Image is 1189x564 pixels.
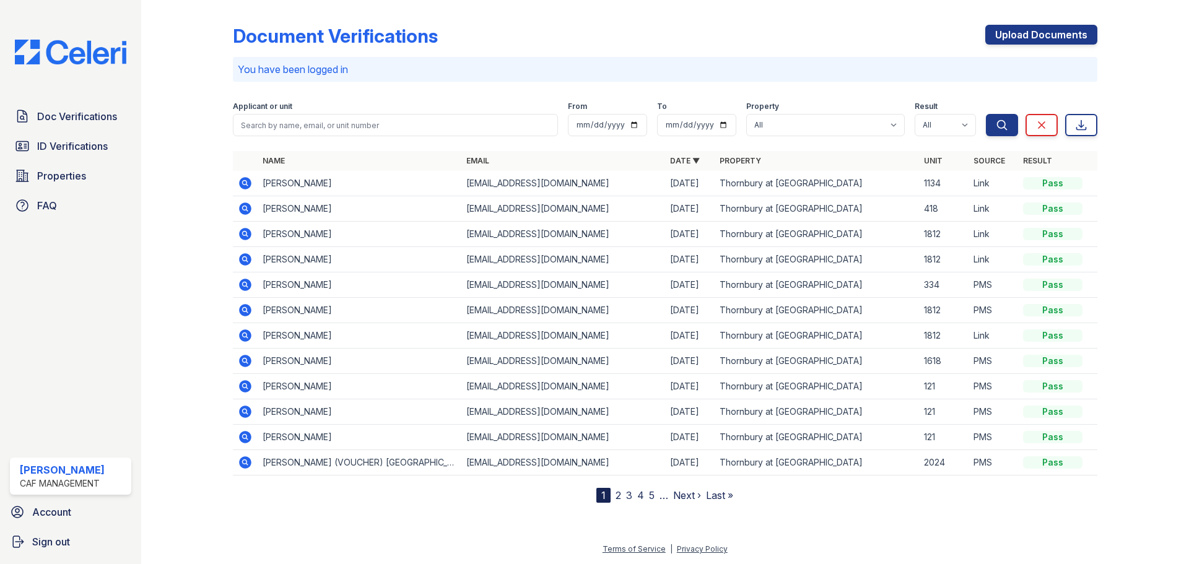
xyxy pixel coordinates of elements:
[258,399,461,425] td: [PERSON_NAME]
[665,298,715,323] td: [DATE]
[1023,156,1052,165] a: Result
[461,425,665,450] td: [EMAIL_ADDRESS][DOMAIN_NAME]
[665,247,715,272] td: [DATE]
[1023,431,1082,443] div: Pass
[258,272,461,298] td: [PERSON_NAME]
[233,25,438,47] div: Document Verifications
[1023,380,1082,393] div: Pass
[466,156,489,165] a: Email
[969,425,1018,450] td: PMS
[746,102,779,111] label: Property
[919,374,969,399] td: 121
[720,156,761,165] a: Property
[919,450,969,475] td: 2024
[616,489,621,501] a: 2
[461,349,665,374] td: [EMAIL_ADDRESS][DOMAIN_NAME]
[1023,279,1082,291] div: Pass
[258,196,461,222] td: [PERSON_NAME]
[657,102,667,111] label: To
[665,272,715,298] td: [DATE]
[5,529,136,554] a: Sign out
[10,193,131,218] a: FAQ
[969,349,1018,374] td: PMS
[969,374,1018,399] td: PMS
[1023,202,1082,215] div: Pass
[665,349,715,374] td: [DATE]
[969,450,1018,475] td: PMS
[626,489,632,501] a: 3
[715,298,918,323] td: Thornbury at [GEOGRAPHIC_DATA]
[258,349,461,374] td: [PERSON_NAME]
[969,171,1018,196] td: Link
[37,139,108,154] span: ID Verifications
[1023,253,1082,266] div: Pass
[715,272,918,298] td: Thornbury at [GEOGRAPHIC_DATA]
[665,450,715,475] td: [DATE]
[677,544,728,553] a: Privacy Policy
[665,222,715,247] td: [DATE]
[715,196,918,222] td: Thornbury at [GEOGRAPHIC_DATA]
[461,450,665,475] td: [EMAIL_ADDRESS][DOMAIN_NAME]
[915,102,938,111] label: Result
[919,247,969,272] td: 1812
[665,196,715,222] td: [DATE]
[5,40,136,64] img: CE_Logo_Blue-a8612792a0a2168367f1c8372b55b34899dd931a85d93a1a3d3e32e68fde9ad4.png
[233,102,292,111] label: Applicant or unit
[670,544,673,553] div: |
[969,399,1018,425] td: PMS
[461,323,665,349] td: [EMAIL_ADDRESS][DOMAIN_NAME]
[919,171,969,196] td: 1134
[10,163,131,188] a: Properties
[258,425,461,450] td: [PERSON_NAME]
[919,272,969,298] td: 334
[461,196,665,222] td: [EMAIL_ADDRESS][DOMAIN_NAME]
[715,374,918,399] td: Thornbury at [GEOGRAPHIC_DATA]
[985,25,1097,45] a: Upload Documents
[32,505,71,519] span: Account
[660,488,668,503] span: …
[603,544,666,553] a: Terms of Service
[10,104,131,129] a: Doc Verifications
[973,156,1005,165] a: Source
[715,222,918,247] td: Thornbury at [GEOGRAPHIC_DATA]
[461,171,665,196] td: [EMAIL_ADDRESS][DOMAIN_NAME]
[637,489,644,501] a: 4
[263,156,285,165] a: Name
[258,323,461,349] td: [PERSON_NAME]
[20,462,105,477] div: [PERSON_NAME]
[715,399,918,425] td: Thornbury at [GEOGRAPHIC_DATA]
[37,168,86,183] span: Properties
[919,323,969,349] td: 1812
[258,171,461,196] td: [PERSON_NAME]
[665,171,715,196] td: [DATE]
[258,247,461,272] td: [PERSON_NAME]
[919,222,969,247] td: 1812
[238,62,1092,77] p: You have been logged in
[665,399,715,425] td: [DATE]
[596,488,611,503] div: 1
[258,298,461,323] td: [PERSON_NAME]
[969,323,1018,349] td: Link
[969,247,1018,272] td: Link
[670,156,700,165] a: Date ▼
[919,298,969,323] td: 1812
[969,222,1018,247] td: Link
[919,349,969,374] td: 1618
[568,102,587,111] label: From
[1023,456,1082,469] div: Pass
[258,222,461,247] td: [PERSON_NAME]
[461,222,665,247] td: [EMAIL_ADDRESS][DOMAIN_NAME]
[919,196,969,222] td: 418
[715,450,918,475] td: Thornbury at [GEOGRAPHIC_DATA]
[969,196,1018,222] td: Link
[969,272,1018,298] td: PMS
[32,534,70,549] span: Sign out
[715,323,918,349] td: Thornbury at [GEOGRAPHIC_DATA]
[258,450,461,475] td: [PERSON_NAME] (VOUCHER) [GEOGRAPHIC_DATA]
[665,323,715,349] td: [DATE]
[1023,304,1082,316] div: Pass
[461,399,665,425] td: [EMAIL_ADDRESS][DOMAIN_NAME]
[715,349,918,374] td: Thornbury at [GEOGRAPHIC_DATA]
[1023,355,1082,367] div: Pass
